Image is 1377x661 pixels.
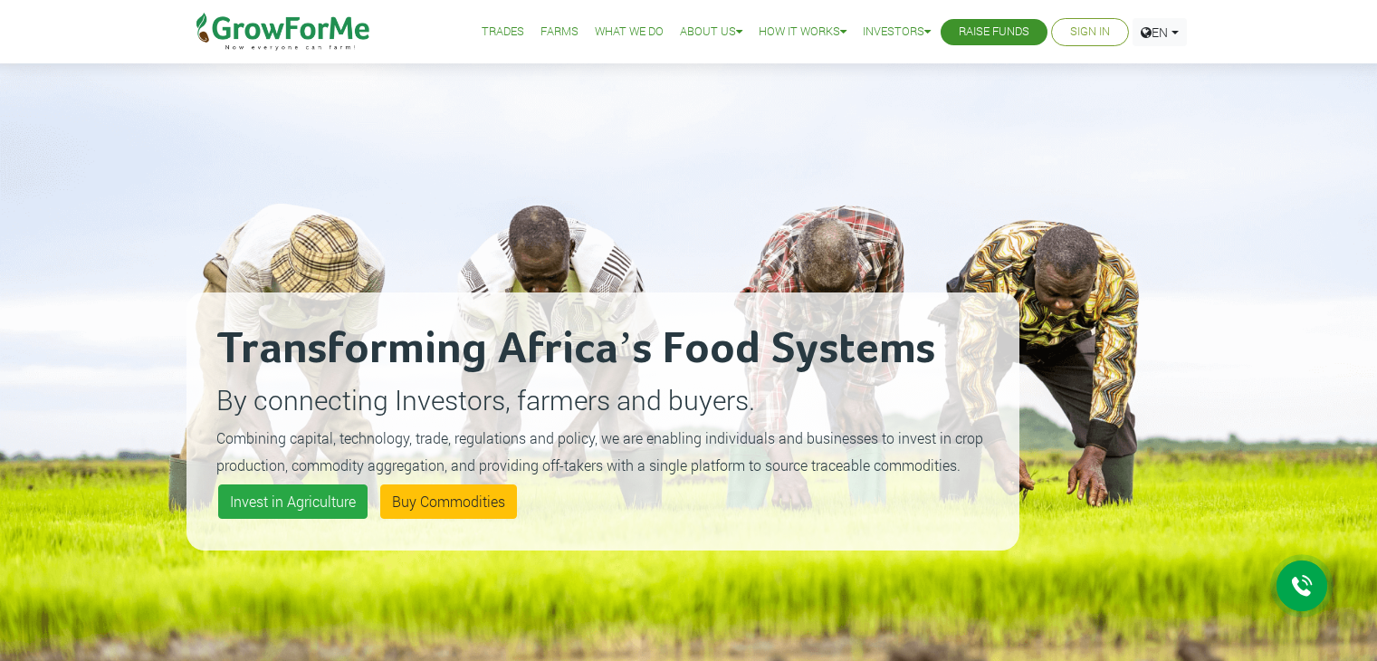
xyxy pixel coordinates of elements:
[380,484,517,519] a: Buy Commodities
[216,322,990,377] h2: Transforming Africa’s Food Systems
[218,484,368,519] a: Invest in Agriculture
[216,428,983,474] small: Combining capital, technology, trade, regulations and policy, we are enabling individuals and bus...
[482,23,524,42] a: Trades
[540,23,579,42] a: Farms
[863,23,931,42] a: Investors
[1070,23,1110,42] a: Sign In
[959,23,1029,42] a: Raise Funds
[216,379,990,420] p: By connecting Investors, farmers and buyers.
[595,23,664,42] a: What We Do
[1133,18,1187,46] a: EN
[680,23,742,42] a: About Us
[759,23,846,42] a: How it Works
